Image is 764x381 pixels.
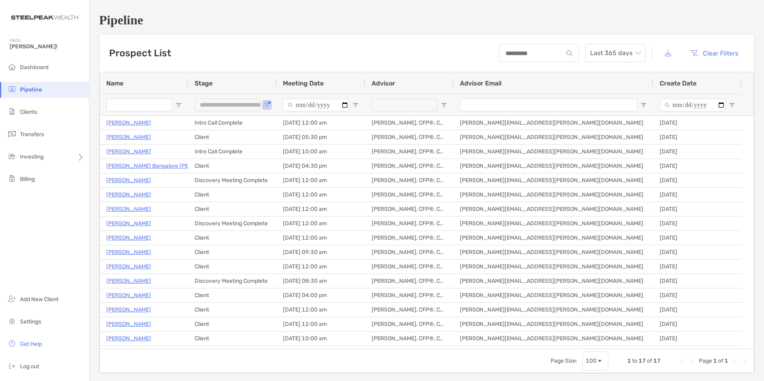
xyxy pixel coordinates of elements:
span: 17 [653,357,661,364]
div: Discovery Meeting Complete [188,274,277,288]
div: Client [188,188,277,202]
div: [PERSON_NAME], CFP®, CDFA® [365,231,454,245]
a: [PERSON_NAME] [106,348,151,358]
div: Next Page [731,358,738,364]
div: [PERSON_NAME], CFP®, CDFA® [365,188,454,202]
img: clients icon [7,107,17,116]
div: [DATE] 10:00 am [277,331,365,345]
a: [PERSON_NAME] [106,233,151,243]
div: Client [188,331,277,345]
img: Zoe Logo [10,3,80,32]
p: [PERSON_NAME] [106,132,151,142]
input: Name Filter Input [106,99,172,111]
div: [PERSON_NAME], CFP®, CDFA® [365,245,454,259]
div: [DATE] 12:00 am [277,231,365,245]
span: Meeting Date [283,79,324,87]
div: [PERSON_NAME][EMAIL_ADDRESS][PERSON_NAME][DOMAIN_NAME] [454,274,653,288]
div: First Page [680,358,686,364]
div: Discovery Meeting Complete [188,216,277,230]
div: [PERSON_NAME], CFP®, CDFA® [365,159,454,173]
div: [DATE] 12:00 am [277,303,365,317]
a: [PERSON_NAME] [106,333,151,343]
span: Name [106,79,123,87]
div: Client [188,346,277,360]
h3: Prospect List [109,48,171,59]
a: [PERSON_NAME] [106,204,151,214]
input: Meeting Date Filter Input [283,99,349,111]
div: Intro Call Complete [188,145,277,159]
div: Page Size [582,351,608,371]
a: [PERSON_NAME] [106,190,151,200]
a: [PERSON_NAME] [106,147,151,157]
a: [PERSON_NAME] [106,305,151,315]
div: [DATE] [653,346,742,360]
div: [DATE] [653,173,742,187]
span: Billing [20,176,35,183]
div: [PERSON_NAME], CFP®, CDFA® [365,331,454,345]
div: [DATE] 12:00 am [277,116,365,130]
div: [PERSON_NAME][EMAIL_ADDRESS][PERSON_NAME][DOMAIN_NAME] [454,216,653,230]
div: [DATE] [653,216,742,230]
div: [DATE] 12:00 am [277,202,365,216]
div: [PERSON_NAME][EMAIL_ADDRESS][PERSON_NAME][DOMAIN_NAME] [454,317,653,331]
a: [PERSON_NAME] [106,175,151,185]
a: [PERSON_NAME] [106,319,151,329]
span: Dashboard [20,64,48,71]
div: [DATE] [653,288,742,302]
div: Client [188,202,277,216]
div: [DATE] [653,274,742,288]
div: [DATE] 12:00 am [277,346,365,360]
div: Client [188,159,277,173]
div: [DATE] [653,331,742,345]
div: Discovery Meeting Complete [188,173,277,187]
div: [DATE] 04:30 pm [277,159,365,173]
div: Intro Call Complete [188,116,277,130]
div: [PERSON_NAME][EMAIL_ADDRESS][PERSON_NAME][DOMAIN_NAME] [454,145,653,159]
button: Open Filter Menu [641,102,647,108]
div: [DATE] 12:00 am [277,317,365,331]
input: Create Date Filter Input [660,99,726,111]
span: Investing [20,153,44,160]
div: [PERSON_NAME], CFP®, CDFA® [365,202,454,216]
div: [PERSON_NAME], CFP®, CDFA® [365,130,454,144]
img: transfers icon [7,129,17,139]
div: [PERSON_NAME][EMAIL_ADDRESS][PERSON_NAME][DOMAIN_NAME] [454,188,653,202]
div: [DATE] [653,116,742,130]
img: settings icon [7,316,17,326]
div: [DATE] 12:00 am [277,260,365,274]
img: add_new_client icon [7,294,17,304]
span: Get Help [20,341,42,347]
button: Open Filter Menu [175,102,182,108]
span: Advisor [372,79,395,87]
div: [PERSON_NAME][EMAIL_ADDRESS][PERSON_NAME][DOMAIN_NAME] [454,130,653,144]
p: [PERSON_NAME] [106,247,151,257]
div: [PERSON_NAME], CFP®, CDFA® [365,346,454,360]
div: [DATE] 12:00 am [277,216,365,230]
a: [PERSON_NAME] [106,218,151,228]
div: Client [188,303,277,317]
div: [DATE] [653,245,742,259]
div: [PERSON_NAME][EMAIL_ADDRESS][PERSON_NAME][DOMAIN_NAME] [454,173,653,187]
button: Open Filter Menu [352,102,359,108]
div: Client [188,231,277,245]
div: [PERSON_NAME], CFP®, CDFA® [365,317,454,331]
img: get-help icon [7,339,17,348]
span: Page [699,357,712,364]
span: Clients [20,109,37,115]
h1: Pipeline [99,13,754,28]
a: [PERSON_NAME] Bangalore [PERSON_NAME] [106,161,224,171]
div: Client [188,245,277,259]
span: Log out [20,363,39,370]
img: billing icon [7,174,17,183]
div: [DATE] [653,303,742,317]
div: 100 [586,357,597,364]
div: Client [188,260,277,274]
span: of [718,357,723,364]
div: [PERSON_NAME], CFP®, CDFA® [365,173,454,187]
